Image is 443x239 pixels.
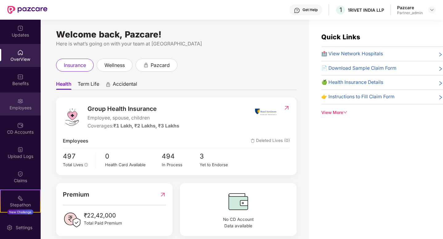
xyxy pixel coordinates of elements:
[200,162,238,168] div: Yet to Endorse
[321,33,360,41] span: Quick Links
[162,151,200,161] span: 494
[7,6,47,14] img: New Pazcare Logo
[63,190,89,199] span: Premium
[438,66,443,72] span: right
[343,110,347,115] span: down
[187,216,290,229] span: No CD Account Data available
[321,79,383,86] span: 🍏 Health Insurance Details
[63,108,81,126] img: logo
[64,61,86,69] span: insurance
[254,104,277,119] img: insurerIcon
[17,147,23,153] img: svg+xml;base64,PHN2ZyBpZD0iVXBsb2FkX0xvZ3MiIGRhdGEtbmFtZT0iVXBsb2FkIExvZ3MiIHhtbG5zPSJodHRwOi8vd3...
[17,195,23,201] img: svg+xml;base64,PHN2ZyB4bWxucz0iaHR0cDovL3d3dy53My5vcmcvMjAwMC9zdmciIHdpZHRoPSIyMSIgaGVpZ2h0PSIyMC...
[162,162,200,168] div: In Process
[321,65,396,72] span: 📄 Download Sample Claim Form
[17,171,23,177] img: svg+xml;base64,PHN2ZyBpZD0iQ2xhaW0iIHhtbG5zPSJodHRwOi8vd3d3LnczLm9yZy8yMDAwL3N2ZyIgd2lkdGg9IjIwIi...
[104,61,125,69] span: wellness
[143,62,149,68] div: animation
[187,190,290,213] img: CDBalanceIcon
[251,137,290,145] span: Deleted Lives (0)
[339,6,342,14] span: 1
[105,162,162,168] div: Health Card Available
[17,98,23,104] img: svg+xml;base64,PHN2ZyBpZD0iRW1wbG95ZWVzIiB4bWxucz0iaHR0cDovL3d3dy53My5vcmcvMjAwMC9zdmciIHdpZHRoPS...
[321,50,383,58] span: 🏥 View Network Hospitals
[251,139,255,143] img: deleteIcon
[1,202,40,208] div: Stepathon
[105,81,111,87] div: animation
[63,211,81,229] img: PaidPremiumIcon
[397,10,423,15] div: Partner_admin
[151,61,170,69] span: pazcard
[438,94,443,101] span: right
[321,109,443,116] div: View More
[160,190,166,199] img: RedirectIcon
[17,49,23,56] img: svg+xml;base64,PHN2ZyBpZD0iSG9tZSIgeG1sbnM9Imh0dHA6Ly93d3cudzMub3JnLzIwMDAvc3ZnIiB3aWR0aD0iMjAiIG...
[87,114,179,122] span: Employee, spouse, children
[84,211,122,220] span: ₹22,42,000
[17,122,23,128] img: svg+xml;base64,PHN2ZyBpZD0iQ0RfQWNjb3VudHMiIGRhdGEtbmFtZT0iQ0QgQWNjb3VudHMiIHhtbG5zPSJodHRwOi8vd3...
[87,104,179,114] span: Group Health Insurance
[17,25,23,31] img: svg+xml;base64,PHN2ZyBpZD0iVXBkYXRlZCIgeG1sbnM9Imh0dHA6Ly93d3cudzMub3JnLzIwMDAvc3ZnIiB3aWR0aD0iMj...
[84,220,122,226] span: Total Paid Premium
[63,151,91,161] span: 497
[84,163,88,167] span: info-circle
[14,225,34,231] div: Settings
[56,32,297,37] div: Welcome back, Pazcare!
[56,40,297,48] div: Here is what’s going on with your team at [GEOGRAPHIC_DATA]
[7,210,33,214] div: New Challenge
[6,225,13,231] img: svg+xml;base64,PHN2ZyBpZD0iU2V0dGluZy0yMHgyMCIgeG1sbnM9Imh0dHA6Ly93d3cudzMub3JnLzIwMDAvc3ZnIiB3aW...
[63,137,88,145] span: Employees
[321,93,395,101] span: 👉 Instructions to Fill Claim Form
[397,5,423,10] div: Pazcare
[294,7,300,14] img: svg+xml;base64,PHN2ZyBpZD0iSGVscC0zMngzMiIgeG1sbnM9Imh0dHA6Ly93d3cudzMub3JnLzIwMDAvc3ZnIiB3aWR0aD...
[63,162,83,167] span: Total Lives
[429,7,434,12] img: svg+xml;base64,PHN2ZyBpZD0iRHJvcGRvd24tMzJ4MzIiIHhtbG5zPSJodHRwOi8vd3d3LnczLm9yZy8yMDAwL3N2ZyIgd2...
[283,105,290,111] img: RedirectIcon
[56,81,71,90] span: Health
[78,81,99,90] span: Term Life
[113,81,137,90] span: Accidental
[303,7,318,12] div: Get Help
[113,123,179,129] span: ₹1 Lakh, ₹2 Lakhs, ₹3 Lakhs
[200,151,238,161] span: 3
[348,7,384,13] div: 1RIVET INDIA LLP
[438,80,443,86] span: right
[87,122,179,130] div: Coverages:
[438,51,443,58] span: right
[105,151,162,161] span: 0
[17,74,23,80] img: svg+xml;base64,PHN2ZyBpZD0iQmVuZWZpdHMiIHhtbG5zPSJodHRwOi8vd3d3LnczLm9yZy8yMDAwL3N2ZyIgd2lkdGg9Ij...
